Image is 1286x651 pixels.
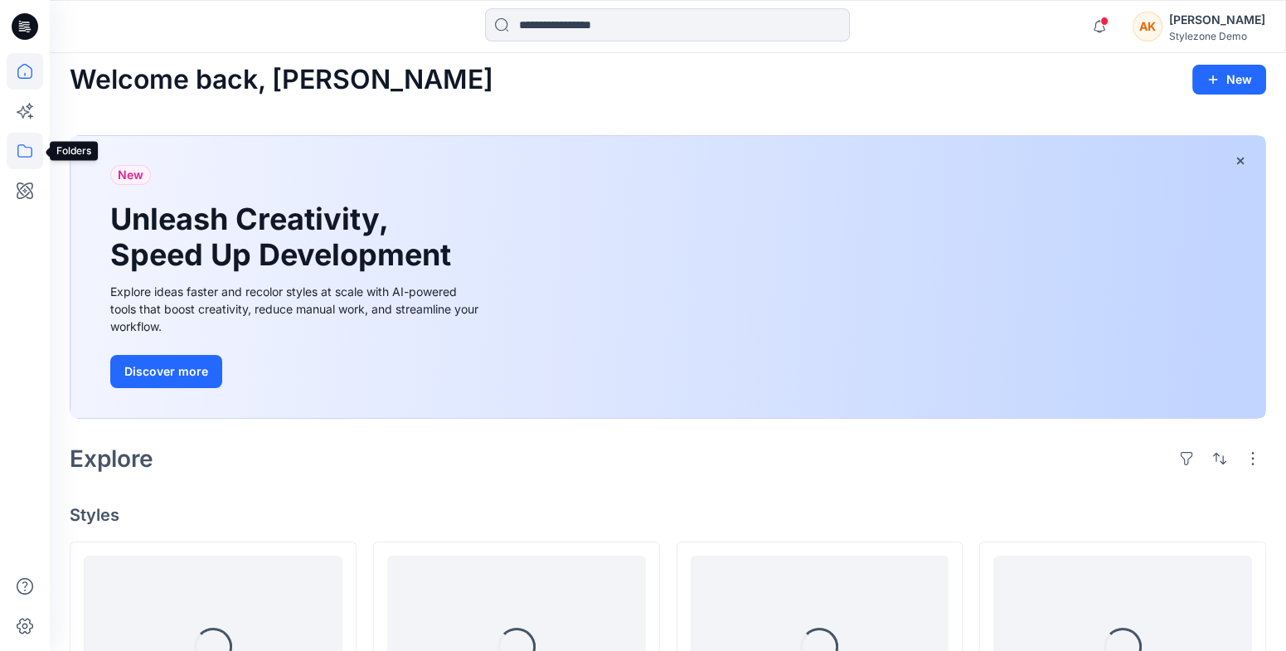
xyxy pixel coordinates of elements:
[1169,10,1265,30] div: [PERSON_NAME]
[110,283,483,335] div: Explore ideas faster and recolor styles at scale with AI-powered tools that boost creativity, red...
[1192,65,1266,95] button: New
[110,355,222,388] button: Discover more
[1133,12,1162,41] div: AK
[70,445,153,472] h2: Explore
[118,165,143,185] span: New
[110,355,483,388] a: Discover more
[70,65,493,95] h2: Welcome back, [PERSON_NAME]
[1169,30,1265,42] div: Stylezone Demo
[70,505,1266,525] h4: Styles
[110,202,459,273] h1: Unleash Creativity, Speed Up Development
